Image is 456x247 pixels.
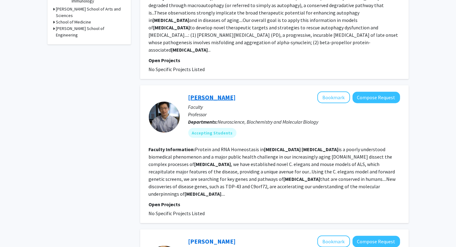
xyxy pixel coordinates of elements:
button: Add Jiou Wang to Bookmarks [317,92,350,103]
a: [PERSON_NAME] [188,237,236,245]
p: Professor [188,111,400,118]
b: [MEDICAL_DATA] [264,146,301,152]
b: [MEDICAL_DATA] [284,176,320,182]
button: Compose Request to Jiou Wang [353,92,400,103]
p: Open Projects [149,57,400,64]
b: Departments: [188,119,218,125]
b: [MEDICAL_DATA] [302,146,339,152]
h3: School of Medicine [56,19,91,25]
a: [PERSON_NAME] [188,93,236,101]
p: Open Projects [149,201,400,208]
iframe: Chat [5,219,26,242]
b: Faculty Information: [149,146,195,152]
span: No Specific Projects Listed [149,66,205,72]
fg-read-more: Protein and RNA Homeostasis in is a poorly understood biomedical phenomenon and a major public he... [149,146,396,197]
h3: [PERSON_NAME] School of Engineering [56,25,125,38]
h3: [PERSON_NAME] School of Arts and Sciences [56,6,125,19]
b: [MEDICAL_DATA] [153,17,190,23]
b: [MEDICAL_DATA] [171,47,208,53]
span: No Specific Projects Listed [149,210,205,216]
p: Faculty [188,103,400,111]
mat-chip: Accepting Students [188,128,236,138]
b: [MEDICAL_DATA] [195,161,231,167]
b: [MEDICAL_DATA] [185,191,222,197]
span: Neuroscience, Biochemistry and Molecular Biology [218,119,319,125]
b: [MEDICAL_DATA] [153,24,190,31]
